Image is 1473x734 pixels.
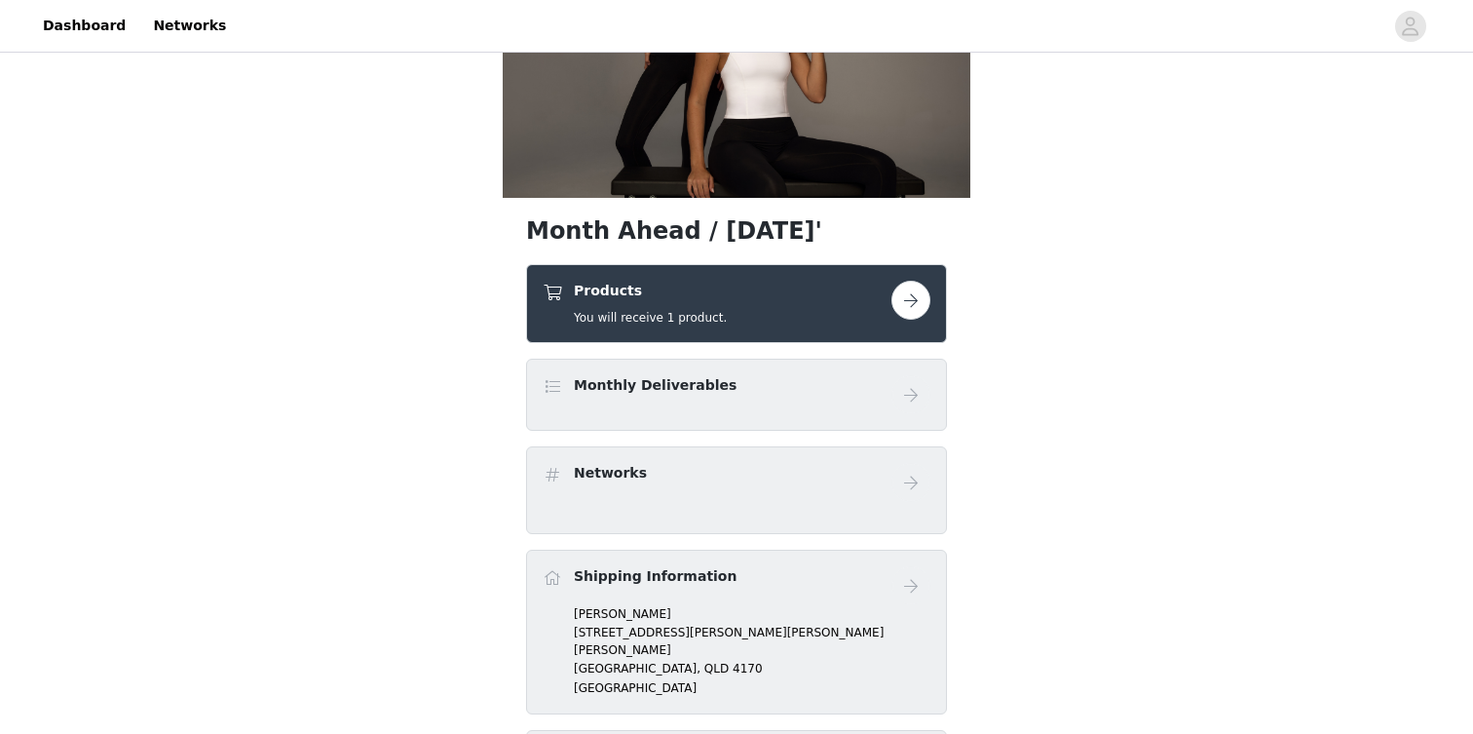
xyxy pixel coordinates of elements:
[574,309,727,327] h5: You will receive 1 product.
[526,359,947,431] div: Monthly Deliverables
[574,605,930,623] p: [PERSON_NAME]
[31,4,137,48] a: Dashboard
[574,281,727,301] h4: Products
[704,662,729,676] span: QLD
[574,662,700,676] span: [GEOGRAPHIC_DATA],
[1401,11,1419,42] div: avatar
[574,375,736,396] h4: Monthly Deliverables
[526,446,947,534] div: Networks
[733,662,763,676] span: 4170
[574,566,736,587] h4: Shipping Information
[526,550,947,715] div: Shipping Information
[574,463,647,483] h4: Networks
[574,624,930,659] p: [STREET_ADDRESS][PERSON_NAME][PERSON_NAME][PERSON_NAME]
[526,213,947,249] h1: Month Ahead / [DATE]'
[574,679,930,697] p: [GEOGRAPHIC_DATA]
[526,264,947,343] div: Products
[141,4,238,48] a: Networks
